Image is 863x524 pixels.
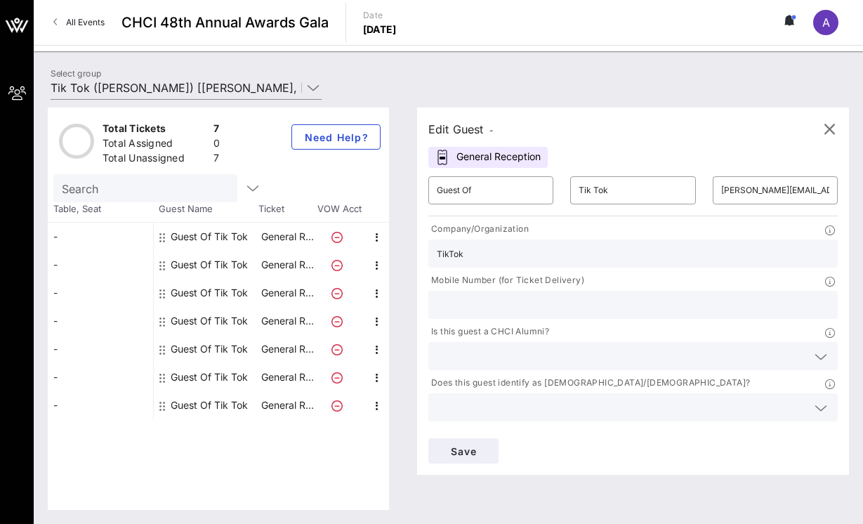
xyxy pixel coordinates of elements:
div: Guest Of Tik Tok [171,251,248,279]
div: 7 [213,151,220,169]
div: - [48,335,153,363]
span: All Events [66,17,105,27]
button: Need Help? [291,124,381,150]
div: Total Tickets [103,122,208,139]
input: Last Name* [579,179,687,202]
span: A [822,15,830,30]
button: Save [428,438,499,464]
p: General R… [259,363,315,391]
div: - [48,391,153,419]
p: General R… [259,335,315,363]
div: 7 [213,122,220,139]
span: - [489,125,494,136]
p: General R… [259,251,315,279]
div: Guest Of Tik Tok [171,279,248,307]
div: - [48,307,153,335]
span: Save [440,445,487,457]
span: Table, Seat [48,202,153,216]
div: Guest Of Tik Tok [171,223,248,251]
p: Is this guest a CHCI Alumni? [428,325,549,339]
div: Guest Of Tik Tok [171,307,248,335]
div: - [48,223,153,251]
p: Company/Organization [428,222,529,237]
div: General Reception [428,147,548,168]
div: Total Assigned [103,136,208,154]
a: All Events [45,11,113,34]
span: VOW Acct [315,202,364,216]
span: Ticket [258,202,315,216]
input: Email* [721,179,829,202]
div: - [48,363,153,391]
p: [DATE] [363,22,397,37]
span: Need Help? [303,131,369,143]
p: Dietary Restrictions [428,427,515,442]
p: Date [363,8,397,22]
div: Guest Of Tik Tok [171,363,248,391]
div: Guest Of Tik Tok [171,335,248,363]
label: Select group [51,68,101,79]
div: Edit Guest [428,119,494,139]
p: General R… [259,391,315,419]
div: 0 [213,136,220,154]
div: A [813,10,838,35]
span: Guest Name [153,202,258,216]
span: CHCI 48th Annual Awards Gala [121,12,329,33]
p: Mobile Number (for Ticket Delivery) [428,273,584,288]
p: Does this guest identify as [DEMOGRAPHIC_DATA]/[DEMOGRAPHIC_DATA]? [428,376,750,391]
p: General R… [259,279,315,307]
div: - [48,251,153,279]
p: General R… [259,307,315,335]
p: General R… [259,223,315,251]
div: - [48,279,153,307]
div: Guest Of Tik Tok [171,391,248,419]
div: Total Unassigned [103,151,208,169]
input: First Name* [437,179,545,202]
